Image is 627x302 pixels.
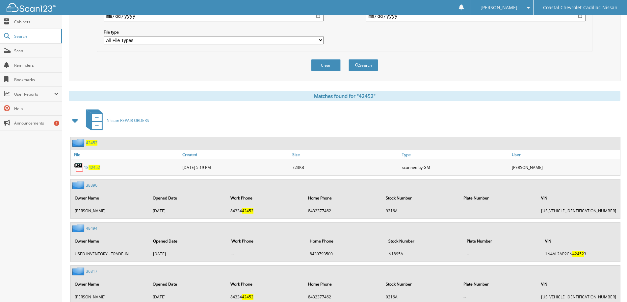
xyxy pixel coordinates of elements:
[181,161,291,174] div: [DATE] 5:19 PM
[69,91,620,101] div: Matches found for "42452"
[104,29,324,35] label: File type
[538,205,619,216] td: [US_VEHICLE_IDENTIFICATION_NUMBER]
[305,277,382,291] th: Home Phone
[14,106,59,111] span: Help
[460,205,537,216] td: --
[538,277,619,291] th: VIN
[150,234,227,248] th: Opened Date
[14,19,59,25] span: Cabinets
[311,59,341,71] button: Clear
[538,191,619,205] th: VIN
[86,182,97,188] a: 38896
[382,277,459,291] th: Stock Number
[72,181,86,189] img: folder2.png
[72,224,86,232] img: folder2.png
[572,251,584,257] span: 42452
[71,277,149,291] th: Owner Name
[149,277,226,291] th: Opened Date
[86,140,97,146] a: 42452
[86,268,97,274] a: 36817
[366,11,586,21] input: end
[510,150,620,159] a: User
[400,150,510,159] a: Type
[542,248,619,259] td: 1N4AL2AP2CN 3
[227,277,304,291] th: Work Phone
[291,150,401,159] a: Size
[305,191,382,205] th: Home Phone
[227,205,304,216] td: 84334
[14,91,54,97] span: User Reports
[7,3,56,12] img: scan123-logo-white.svg
[150,248,227,259] td: [DATE]
[104,11,324,21] input: start
[460,191,537,205] th: Plate Number
[86,225,97,231] a: 48494
[460,277,537,291] th: Plate Number
[510,161,620,174] div: [PERSON_NAME]
[228,234,306,248] th: Work Phone
[227,191,304,205] th: Work Phone
[71,205,149,216] td: [PERSON_NAME]
[382,191,459,205] th: Stock Number
[349,59,378,71] button: Search
[400,161,510,174] div: scanned by GM
[385,248,463,259] td: N1895A
[382,205,459,216] td: 9216A
[14,62,59,68] span: Reminders
[463,234,541,248] th: Plate Number
[72,139,86,147] img: folder2.png
[14,34,58,39] span: Search
[74,162,84,172] img: PDF.png
[306,248,384,259] td: 8439793500
[228,248,306,259] td: --
[14,48,59,54] span: Scan
[71,248,149,259] td: USED INVENTORY - TRADE-IN
[84,165,100,170] a: 1842452
[305,205,382,216] td: 8432377462
[14,120,59,126] span: Announcements
[385,234,463,248] th: Stock Number
[242,294,253,300] span: 42452
[89,165,100,170] span: 42452
[107,118,149,123] span: Nissan REPAIR ORDERS
[306,234,384,248] th: Home Phone
[542,234,619,248] th: VIN
[71,150,181,159] a: File
[82,107,149,133] a: Nissan REPAIR ORDERS
[242,208,253,214] span: 42452
[149,191,226,205] th: Opened Date
[181,150,291,159] a: Created
[14,77,59,82] span: Bookmarks
[543,6,617,10] span: Coastal Chevrolet-Cadillac-Nissan
[71,234,149,248] th: Owner Name
[54,121,59,126] div: 1
[149,205,226,216] td: [DATE]
[71,191,149,205] th: Owner Name
[291,161,401,174] div: 723KB
[481,6,517,10] span: [PERSON_NAME]
[72,267,86,275] img: folder2.png
[463,248,541,259] td: --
